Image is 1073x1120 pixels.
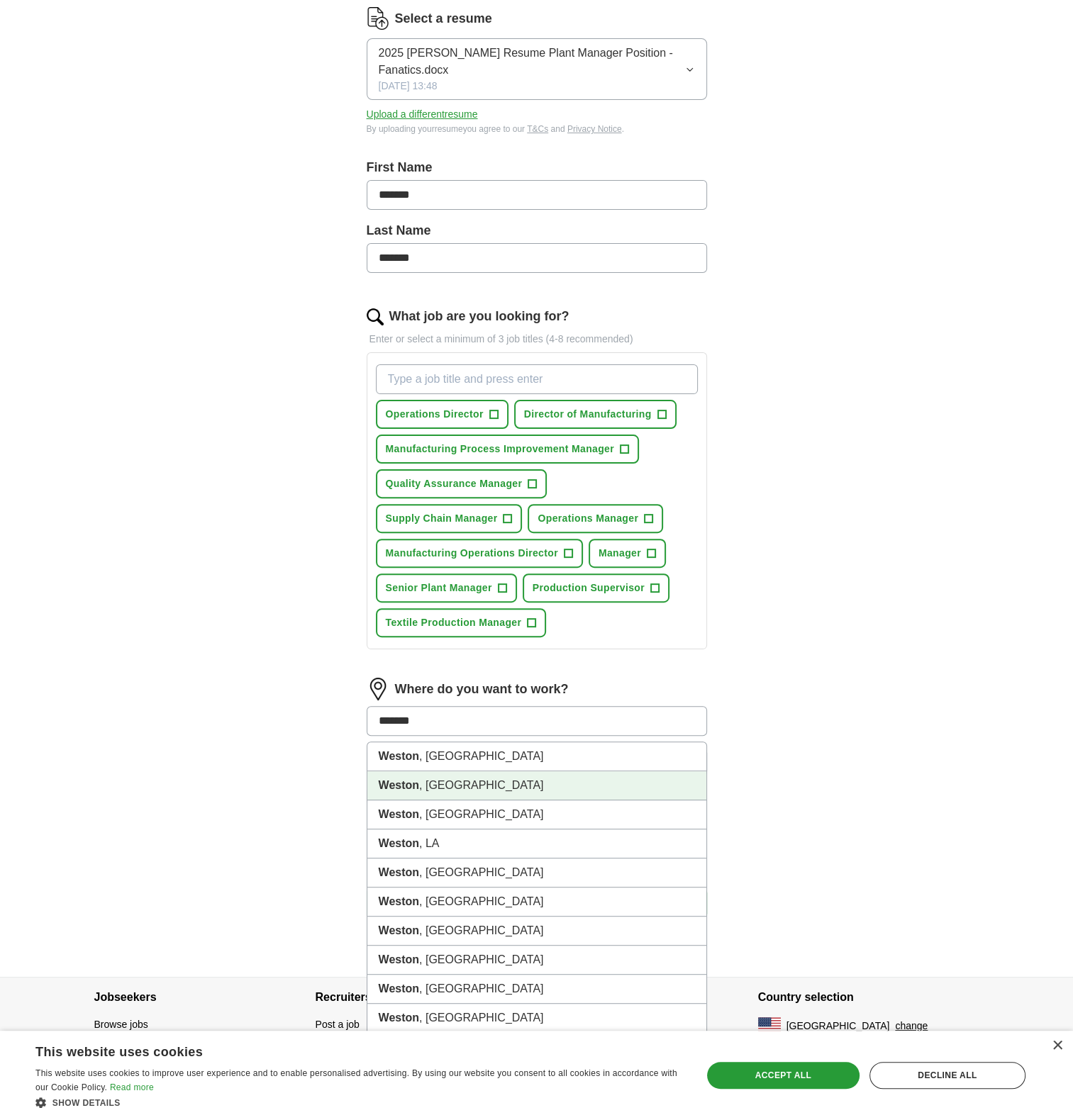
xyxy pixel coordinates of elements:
[379,895,419,907] strong: Weston
[379,953,419,965] strong: Weston
[367,7,389,30] img: CV Icon
[514,400,677,429] button: Director of Manufacturing
[367,887,706,917] li: , [GEOGRAPHIC_DATA]
[379,779,419,791] strong: Weston
[376,364,698,394] input: Type a job title and press enter
[367,946,706,975] li: , [GEOGRAPHIC_DATA]
[379,837,419,849] strong: Weston
[376,539,583,568] button: Manufacturing Operations Director
[94,1019,148,1030] a: Browse jobs
[367,123,707,135] div: By uploading your resume you agree to our and .
[367,38,707,100] button: 2025 [PERSON_NAME] Resume Plant Manager Position - Fanatics.docx[DATE] 13:48
[367,308,384,325] img: search.png
[599,546,641,561] span: Manager
[376,469,547,498] button: Quality Assurance Manager
[533,581,645,595] span: Production Supervisor
[35,1095,682,1109] div: Show details
[110,1082,154,1092] a: Read more, opens a new window
[35,1068,677,1092] span: This website uses cookies to improve user experience and to enable personalised advertising. By u...
[52,1098,121,1108] span: Show details
[376,504,523,533] button: Supply Chain Manager
[367,771,706,800] li: , [GEOGRAPHIC_DATA]
[524,407,652,422] span: Director of Manufacturing
[367,1004,706,1033] li: , [GEOGRAPHIC_DATA]
[386,476,523,491] span: Quality Assurance Manager
[389,307,569,326] label: What job are you looking for?
[367,829,706,858] li: , LA
[528,504,663,533] button: Operations Manager
[386,442,614,457] span: Manufacturing Process Improvement Manager
[316,1019,360,1030] a: Post a job
[367,332,707,347] p: Enter or select a minimum of 3 job titles (4-8 recommended)
[379,79,438,94] span: [DATE] 13:48
[538,511,638,526] span: Operations Manager
[376,573,517,603] button: Senior Plant Manager
[567,124,622,134] a: Privacy Notice
[758,1017,781,1034] img: US flag
[367,917,706,946] li: , [GEOGRAPHIC_DATA]
[35,1039,647,1060] div: This website uses cookies
[379,45,686,79] span: 2025 [PERSON_NAME] Resume Plant Manager Position - Fanatics.docx
[786,1019,890,1034] span: [GEOGRAPHIC_DATA]
[379,808,419,820] strong: Weston
[367,678,389,700] img: location.png
[386,615,522,630] span: Textile Production Manager
[367,107,478,122] button: Upload a differentresume
[367,221,707,240] label: Last Name
[1052,1041,1062,1051] div: Close
[367,742,706,771] li: , [GEOGRAPHIC_DATA]
[379,750,419,762] strong: Weston
[386,511,498,526] span: Supply Chain Manager
[376,435,639,464] button: Manufacturing Process Improvement Manager
[376,608,547,637] button: Textile Production Manager
[386,407,484,422] span: Operations Director
[379,866,419,878] strong: Weston
[869,1062,1025,1089] div: Decline all
[379,1012,419,1024] strong: Weston
[589,539,666,568] button: Manager
[758,978,979,1017] h4: Country selection
[367,975,706,1004] li: , [GEOGRAPHIC_DATA]
[367,158,707,177] label: First Name
[379,924,419,936] strong: Weston
[376,400,508,429] button: Operations Director
[523,573,669,603] button: Production Supervisor
[395,680,569,699] label: Where do you want to work?
[707,1062,860,1089] div: Accept all
[379,982,419,995] strong: Weston
[367,858,706,887] li: , [GEOGRAPHIC_DATA]
[386,546,558,561] span: Manufacturing Operations Director
[386,581,492,595] span: Senior Plant Manager
[395,9,492,28] label: Select a resume
[895,1019,928,1034] button: change
[367,800,706,829] li: , [GEOGRAPHIC_DATA]
[527,124,548,134] a: T&Cs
